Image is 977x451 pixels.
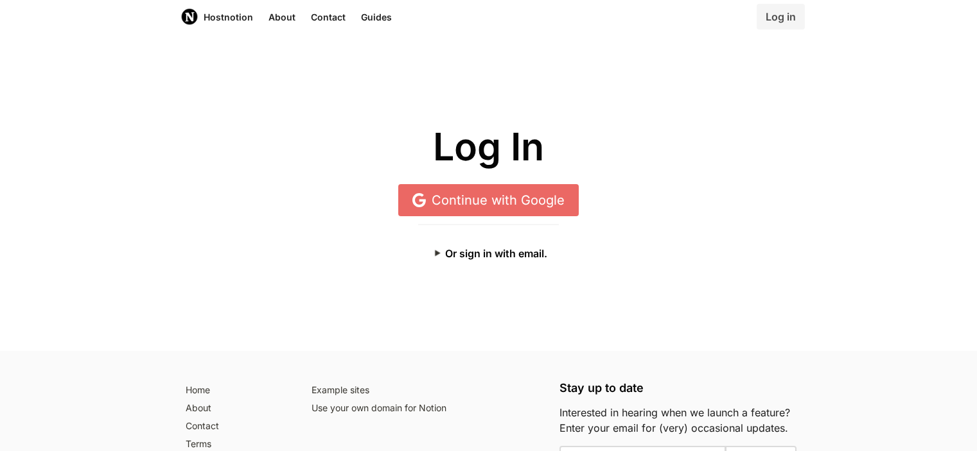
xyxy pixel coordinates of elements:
img: Host Notion logo [180,8,198,26]
p: Interested in hearing when we launch a feature? Enter your email for (very) occasional updates. [559,405,797,436]
a: Example sites [306,382,544,400]
a: Contact [180,418,292,436]
button: Or sign in with email. [418,241,559,266]
a: Use your own domain for Notion [306,400,544,418]
a: Log in [757,4,805,30]
a: Home [180,382,292,400]
a: Continue with Google [398,184,579,216]
a: About [180,400,292,418]
h1: Log In [180,126,797,169]
h5: Stay up to date [559,382,797,395]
